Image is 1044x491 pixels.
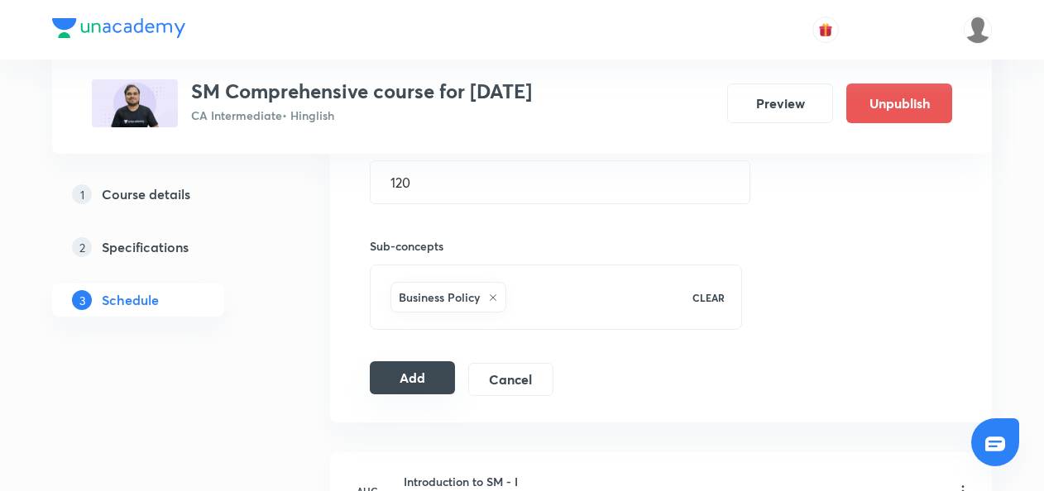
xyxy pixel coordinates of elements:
img: adnan [964,16,992,44]
input: 120 [371,161,749,203]
a: 2Specifications [52,231,277,264]
h6: Business Policy [399,288,480,306]
h6: Sub-concepts [370,237,742,255]
p: CLEAR [692,290,725,305]
button: Unpublish [846,83,952,123]
h6: Introduction to SM - I [404,473,531,490]
img: Company Logo [52,18,185,38]
p: CA Intermediate • Hinglish [191,107,532,124]
button: Preview [727,83,833,123]
a: Company Logo [52,18,185,42]
img: avatar [818,22,833,37]
button: Cancel [468,363,553,396]
h5: Schedule [102,290,159,310]
p: 3 [72,290,92,310]
p: 1 [72,184,92,204]
a: 1Course details [52,178,277,211]
button: avatar [812,17,839,43]
h5: Course details [102,184,190,204]
h5: Specifications [102,237,189,257]
h3: SM Comprehensive course for [DATE] [191,79,532,103]
img: 87214FCF-E19F-4489-9BA2-0BDA32C72947_plus.png [92,79,178,127]
button: Add [370,361,455,394]
p: 2 [72,237,92,257]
